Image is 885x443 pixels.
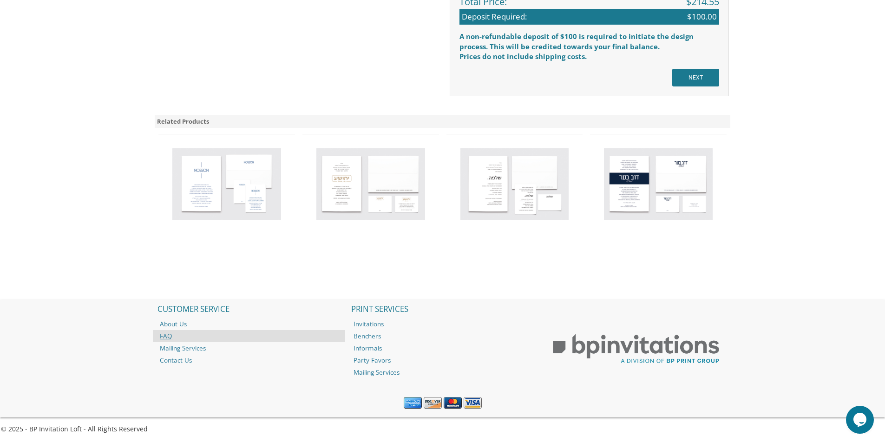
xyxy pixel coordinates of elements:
h2: PRINT SERVICES [347,300,539,318]
img: Bar Mitzvah Invitation Style 11 [172,148,281,220]
input: NEXT [672,69,719,86]
a: FAQ [153,330,345,342]
a: Invitations [347,318,539,330]
img: Bar Mitzvah Invitation Style 16 [460,148,569,220]
iframe: chat widget [846,406,876,434]
a: Mailing Services [347,366,539,378]
img: Bar Mitzvah Invitation Style 17 [604,148,713,220]
div: A non-refundable deposit of $100 is required to initiate the design process. This will be credite... [459,32,719,52]
img: Bar Mitzvah Invitation Style 14 [316,148,425,220]
div: Deposit Required: [459,9,719,25]
a: Contact Us [153,354,345,366]
img: MasterCard [444,397,462,409]
span: $100.00 [687,11,717,22]
a: Informals [347,342,539,354]
div: Related Products [155,115,731,128]
img: Visa [464,397,482,409]
a: Benchers [347,330,539,342]
a: About Us [153,318,345,330]
a: Party Favors [347,354,539,366]
div: Prices do not include shipping costs. [459,52,719,61]
img: BP Print Group [540,326,732,372]
a: Mailing Services [153,342,345,354]
h2: CUSTOMER SERVICE [153,300,345,318]
img: American Express [404,397,422,409]
img: Discover [424,397,442,409]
